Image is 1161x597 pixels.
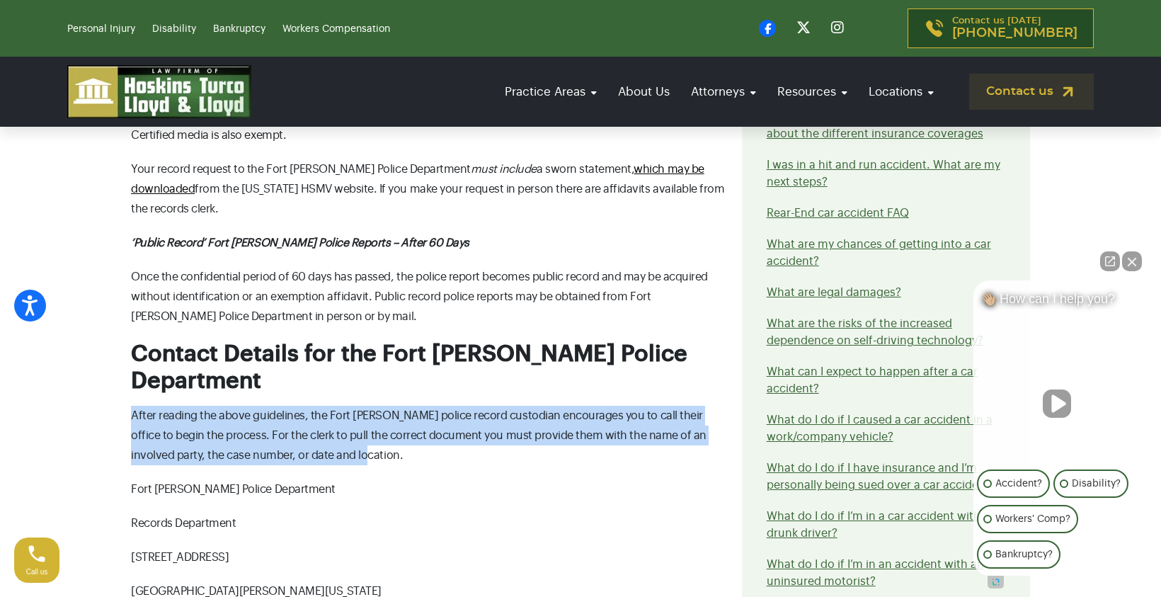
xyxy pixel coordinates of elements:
[152,24,196,34] a: Disability
[131,164,704,195] a: which may be downloaded
[1122,251,1142,271] button: Close Intaker Chat Widget
[1043,390,1071,418] button: Unmute video
[770,72,854,112] a: Resources
[471,164,537,175] span: must include
[908,8,1094,48] a: Contact us [DATE][PHONE_NUMBER]
[767,239,991,267] a: What are my chances of getting into a car accident?
[767,287,901,298] a: What are legal damages?
[131,341,725,395] h2: Contact Details for the Fort [PERSON_NAME] Police Department
[767,511,990,539] a: What do I do if I’m in a car accident with a drunk driver?
[131,518,236,529] span: Records Department
[995,546,1053,563] p: Bankruptcy?
[26,568,48,576] span: Call us
[988,576,1004,589] a: Open intaker chat
[767,366,978,394] a: What can I expect to happen after a car accident?
[498,72,604,112] a: Practice Areas
[131,70,706,141] span: of the [US_STATE] Code of Laws, traffic crash records are confidential and accessible only to ‘ex...
[767,414,993,443] a: What do I do if I caused a car accident in a work/company vehicle?
[611,72,677,112] a: About Us
[767,159,1000,188] a: I was in a hit and run accident. What are my next steps?
[862,72,941,112] a: Locations
[995,475,1042,492] p: Accident?
[767,318,983,346] a: What are the risks of the increased dependence on self-driving technology?
[995,511,1070,528] p: Workers' Comp?
[67,24,135,34] a: Personal Injury
[131,484,336,495] span: Fort [PERSON_NAME] Police Department
[767,559,984,587] a: What do I do if I’m in an accident with an uninsured motorist?
[767,111,983,140] a: I was in a car accident and I’m confused about the different insurance coverages
[684,72,763,112] a: Attorneys
[131,183,724,215] span: from the [US_STATE] HSMV website. If you make your request in person there are affidavits availab...
[767,462,995,491] a: What do I do if I have insurance and I’m personally being sued over a car accident?
[67,65,251,118] img: logo
[131,164,471,175] span: Your record request to the Fort [PERSON_NAME] Police Department
[131,271,708,322] span: Once the confidential period of 60 days has passed, the police report becomes public record and m...
[767,207,909,219] a: Rear-End car accident FAQ
[131,237,469,249] i: ‘Public Record’ Fort [PERSON_NAME] Police Reports – After 60 Days
[1072,475,1121,492] p: Disability?
[131,586,382,597] span: [GEOGRAPHIC_DATA][PERSON_NAME][US_STATE]
[537,164,634,175] span: a sworn statement,
[973,291,1140,314] div: 👋🏼 How can I help you?
[1100,251,1120,271] a: Open direct chat
[213,24,265,34] a: Bankruptcy
[282,24,390,34] a: Workers Compensation
[131,410,707,461] span: After reading the above guidelines, the Fort [PERSON_NAME] police record custodian encourages you...
[952,16,1077,40] p: Contact us [DATE]
[969,74,1094,110] a: Contact us
[131,552,229,563] span: [STREET_ADDRESS]
[952,26,1077,40] span: [PHONE_NUMBER]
